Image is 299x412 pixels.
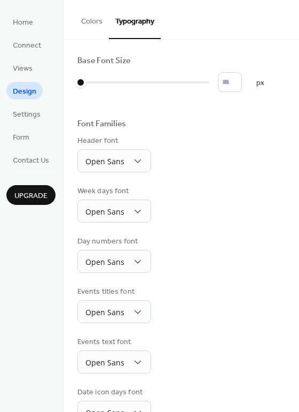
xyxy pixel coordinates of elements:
[77,337,149,348] div: Events text font
[13,132,29,143] span: Form
[85,257,124,267] span: Open Sans
[13,155,49,166] span: Contact Us
[77,236,149,247] div: Day numbers font
[77,119,126,130] div: Font Families
[6,36,48,54] a: Connect
[6,151,56,169] a: Contact Us
[77,56,130,67] div: Base Font Size
[85,156,124,166] span: Open Sans
[6,105,47,123] a: Settings
[13,86,36,97] span: Design
[13,40,41,51] span: Connect
[13,17,33,28] span: Home
[13,63,33,74] span: Views
[85,357,124,368] span: Open Sans
[85,307,124,317] span: Open Sans
[13,109,41,120] span: Settings
[77,387,149,398] div: Date icon days font
[77,186,149,197] div: Week days font
[77,135,149,147] div: Header font
[6,128,36,146] a: Form
[77,286,149,297] div: Events titles font
[6,185,56,205] button: Upgrade
[6,13,40,30] a: Home
[85,207,124,217] span: Open Sans
[256,78,264,89] span: px
[6,82,43,100] a: Design
[6,59,39,77] a: Views
[14,190,48,202] span: Upgrade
